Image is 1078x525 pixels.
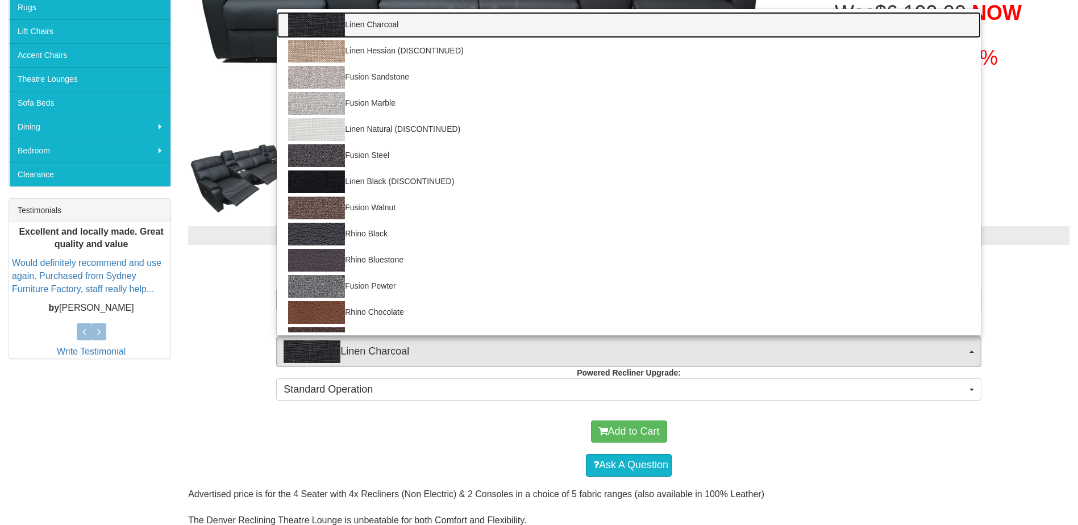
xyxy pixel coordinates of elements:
[288,170,345,193] img: Linen Black (DISCONTINUED)
[9,139,170,163] a: Bedroom
[284,382,967,397] span: Standard Operation
[288,249,345,272] img: Rhino Bluestone
[586,454,672,477] a: Ask A Question
[9,163,170,186] a: Clearance
[277,12,981,38] a: Linen Charcoal
[277,169,981,195] a: Linen Black (DISCONTINUED)
[288,14,345,36] img: Linen Charcoal
[284,340,967,363] span: Linen Charcoal
[288,223,345,245] img: Rhino Black
[277,273,981,299] a: Fusion Pewter
[277,143,981,169] a: Fusion Steel
[277,116,981,143] a: Linen Natural (DISCONTINUED)
[277,299,981,326] a: Rhino Chocolate
[19,227,163,249] b: Excellent and locally made. Great quality and value
[288,92,345,115] img: Fusion Marble
[288,144,345,167] img: Fusion Steel
[577,368,681,377] strong: Powered Recliner Upgrade:
[883,1,1021,47] span: NOW $3,699.00
[288,197,345,219] img: Fusion Walnut
[277,326,981,352] a: Rhino Cocoa
[284,340,340,363] img: Linen Charcoal
[9,115,170,139] a: Dining
[9,67,170,91] a: Theatre Lounges
[591,420,667,443] button: Add to Cart
[277,38,981,64] a: Linen Hessian (DISCONTINUED)
[277,195,981,221] a: Fusion Walnut
[9,199,170,222] div: Testimonials
[9,43,170,67] a: Accent Chairs
[57,347,126,356] a: Write Testimonial
[9,19,170,43] a: Lift Chairs
[276,336,981,367] button: Linen CharcoalLinen Charcoal
[875,1,966,24] del: $6,199.00
[277,64,981,90] a: Fusion Sandstone
[288,40,345,63] img: Linen Hessian (DISCONTINUED)
[277,90,981,116] a: Fusion Marble
[288,275,345,298] img: Fusion Pewter
[787,2,1069,69] h1: Was
[276,378,981,401] button: Standard Operation
[12,302,170,315] p: [PERSON_NAME]
[288,327,345,350] img: Rhino Cocoa
[277,247,981,273] a: Rhino Bluestone
[48,303,59,312] b: by
[277,221,981,247] a: Rhino Black
[188,256,1069,271] h3: Choose from the options below then add to cart
[9,91,170,115] a: Sofa Beds
[12,259,161,294] a: Would definitely recommend and use again. Purchased from Sydney Furniture Factory, staff really h...
[288,301,345,324] img: Rhino Chocolate
[288,118,345,141] img: Linen Natural (DISCONTINUED)
[288,66,345,89] img: Fusion Sandstone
